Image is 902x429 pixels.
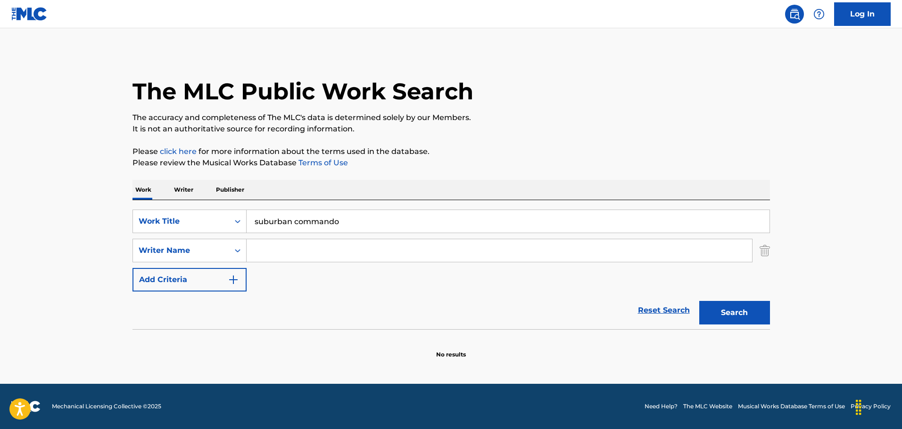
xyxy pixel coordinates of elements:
a: Public Search [785,5,804,24]
div: Help [810,5,828,24]
iframe: Chat Widget [855,384,902,429]
span: Mechanical Licensing Collective © 2025 [52,402,161,411]
h1: The MLC Public Work Search [132,77,473,105]
img: search [789,8,800,20]
a: click here [160,147,197,156]
form: Search Form [132,210,770,329]
p: Writer [171,180,196,200]
a: The MLC Website [683,402,732,411]
p: Publisher [213,180,247,200]
p: Please review the Musical Works Database [132,157,770,169]
a: Log In [834,2,891,26]
p: Please for more information about the terms used in the database. [132,146,770,157]
button: Search [699,301,770,324]
a: Reset Search [633,300,695,321]
div: Writer Name [139,245,223,256]
p: No results [436,339,466,359]
a: Terms of Use [297,158,348,167]
p: Work [132,180,154,200]
button: Add Criteria [132,268,247,291]
p: The accuracy and completeness of The MLC's data is determined solely by our Members. [132,112,770,123]
img: Delete Criterion [760,239,770,262]
img: MLC Logo [11,7,48,21]
img: help [813,8,825,20]
div: Drag [851,393,866,421]
a: Privacy Policy [851,402,891,411]
img: 9d2ae6d4665cec9f34b9.svg [228,274,239,285]
a: Musical Works Database Terms of Use [738,402,845,411]
p: It is not an authoritative source for recording information. [132,123,770,135]
a: Need Help? [645,402,678,411]
img: logo [11,401,41,412]
div: Work Title [139,216,223,227]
